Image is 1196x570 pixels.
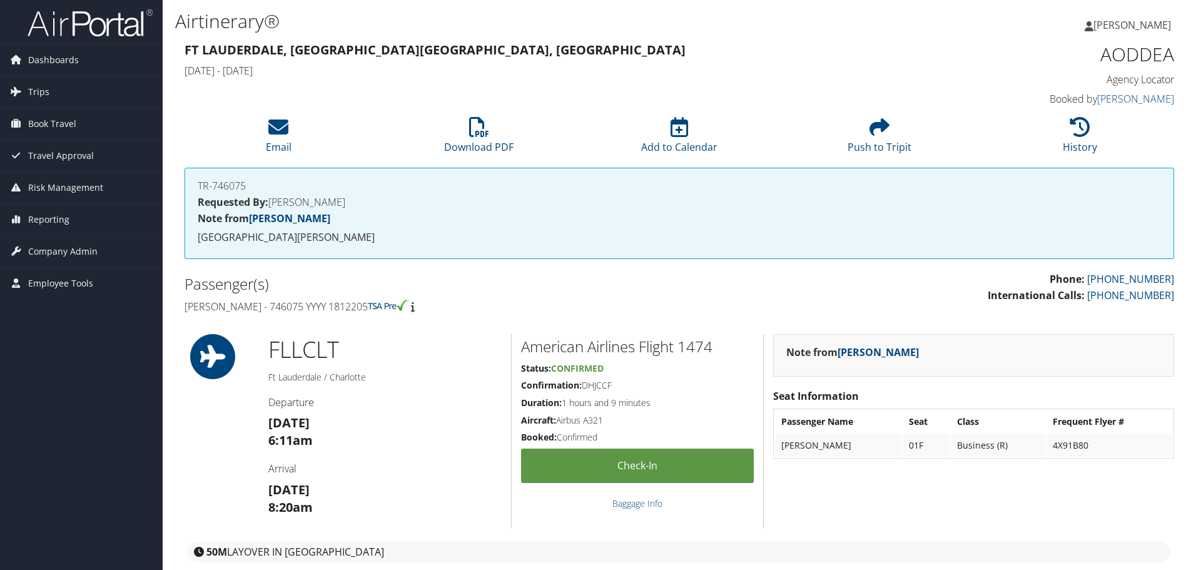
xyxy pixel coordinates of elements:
th: Passenger Name [775,410,901,433]
span: Trips [28,76,49,108]
span: Reporting [28,204,69,235]
th: Seat [903,410,950,433]
strong: Note from [198,211,330,225]
strong: [DATE] [268,414,310,431]
a: [PHONE_NUMBER] [1087,288,1174,302]
h5: DHJCCF [521,379,754,392]
h5: Ft Lauderdale / Charlotte [268,371,502,384]
p: [GEOGRAPHIC_DATA][PERSON_NAME] [198,230,1161,246]
img: tsa-precheck.png [368,300,408,311]
strong: International Calls: [988,288,1085,302]
strong: Seat Information [773,389,859,403]
strong: Note from [786,345,919,359]
a: Email [266,124,291,154]
h4: Agency Locator [941,73,1174,86]
h4: TR-746075 [198,181,1161,191]
h2: American Airlines Flight 1474 [521,336,754,357]
a: History [1063,124,1097,154]
span: Travel Approval [28,140,94,171]
span: Book Travel [28,108,76,140]
span: Employee Tools [28,268,93,299]
a: Download PDF [444,124,514,154]
a: [PERSON_NAME] [838,345,919,359]
strong: 50M [206,545,227,559]
h4: [PERSON_NAME] [198,197,1161,207]
strong: Phone: [1050,272,1085,286]
span: [PERSON_NAME] [1093,18,1171,32]
a: Push to Tripit [848,124,911,154]
span: Company Admin [28,236,98,267]
a: Baggage Info [612,497,662,509]
h1: AODDEA [941,41,1174,68]
a: [PHONE_NUMBER] [1087,272,1174,286]
strong: Duration: [521,397,562,409]
span: Dashboards [28,44,79,76]
strong: 8:20am [268,499,313,516]
td: 01F [903,434,950,457]
a: [PERSON_NAME] [1085,6,1183,44]
h4: Arrival [268,462,502,476]
div: layover in [GEOGRAPHIC_DATA] [188,541,1171,562]
td: 4X91B80 [1046,434,1172,457]
h5: Confirmed [521,431,754,444]
a: [PERSON_NAME] [249,211,330,225]
strong: Confirmation: [521,379,582,391]
th: Class [951,410,1045,433]
h4: [DATE] - [DATE] [185,64,922,78]
a: [PERSON_NAME] [1097,92,1174,106]
h2: Passenger(s) [185,273,670,295]
strong: Requested By: [198,195,268,209]
h5: Airbus A321 [521,414,754,427]
h4: Booked by [941,92,1174,106]
h5: 1 hours and 9 minutes [521,397,754,409]
h4: Departure [268,395,502,409]
strong: Status: [521,362,551,374]
strong: [DATE] [268,481,310,498]
strong: 6:11am [268,432,313,449]
h4: [PERSON_NAME] - 746075 YYYY 1812205 [185,300,670,313]
strong: Booked: [521,431,557,443]
h1: Airtinerary® [175,8,848,34]
a: Add to Calendar [641,124,717,154]
span: Risk Management [28,172,103,203]
td: Business (R) [951,434,1045,457]
a: Check-in [521,449,754,483]
h1: FLL CLT [268,334,502,365]
span: Confirmed [551,362,604,374]
strong: Ft Lauderdale, [GEOGRAPHIC_DATA] [GEOGRAPHIC_DATA], [GEOGRAPHIC_DATA] [185,41,686,58]
img: airportal-logo.png [28,8,153,38]
th: Frequent Flyer # [1046,410,1172,433]
td: [PERSON_NAME] [775,434,901,457]
strong: Aircraft: [521,414,556,426]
